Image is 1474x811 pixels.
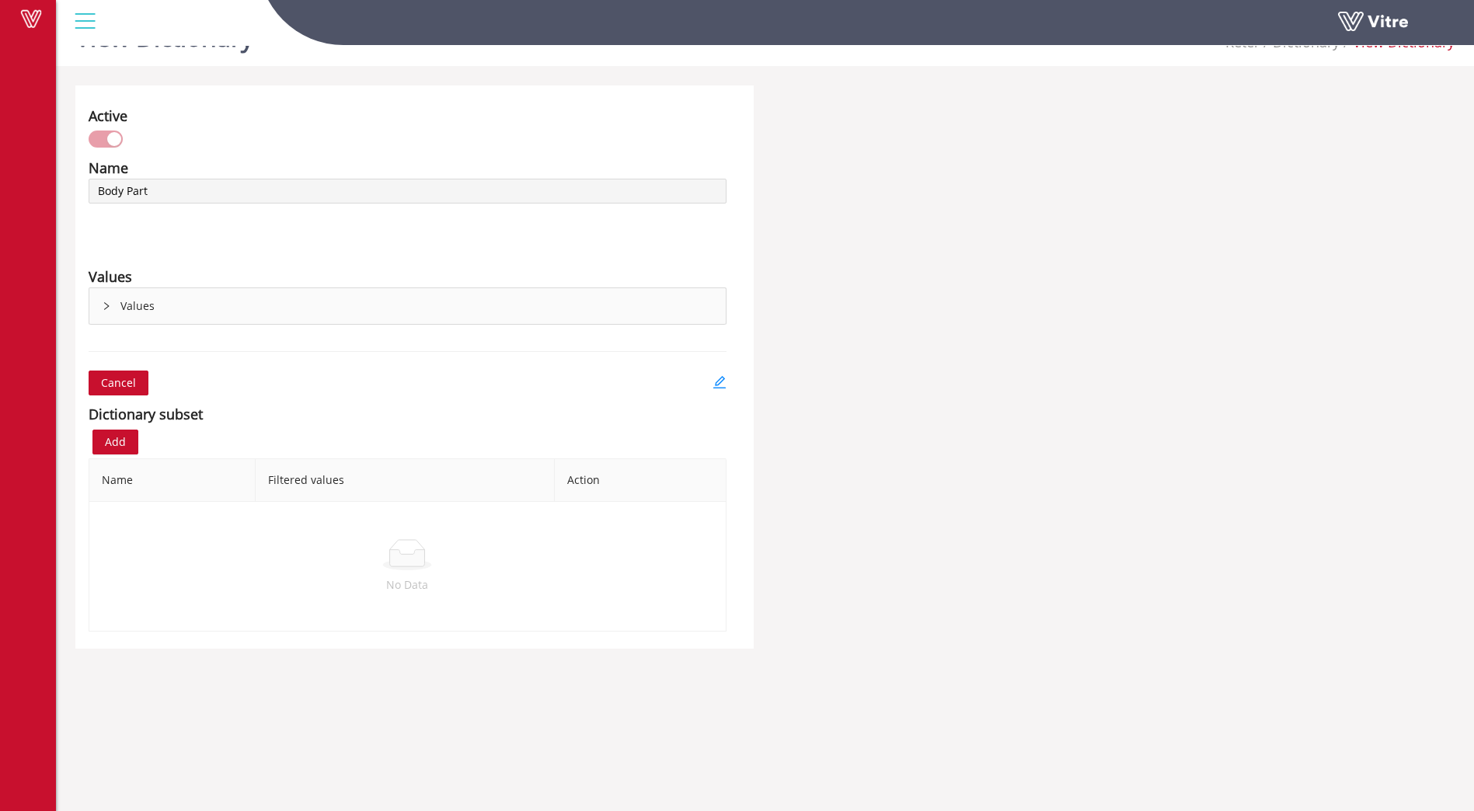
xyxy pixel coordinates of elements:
a: edit [713,371,727,395]
span: edit [713,375,727,389]
div: Values [89,266,132,287]
button: Add [92,430,138,454]
span: Add [105,433,126,451]
button: Cancel [89,371,148,395]
p: No Data [102,576,713,593]
input: Name [89,179,727,204]
div: Name [89,157,128,179]
div: rightValues [89,288,726,324]
div: Active [89,105,127,127]
span: Cancel [101,374,136,392]
th: Name [89,459,256,502]
th: Action [555,459,726,502]
th: Filtered values [256,459,555,502]
span: right [102,301,111,311]
div: Dictionary subset [89,403,203,425]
